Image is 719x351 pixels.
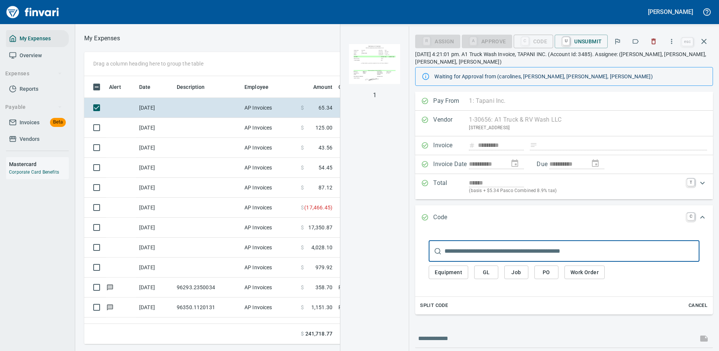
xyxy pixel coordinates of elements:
span: 87.12 [319,184,332,191]
button: Cancel [686,300,710,311]
span: My Expenses [20,34,51,43]
td: [DATE] [136,317,174,337]
button: Equipment [429,266,468,279]
div: Expand [415,230,713,314]
button: UUnsubmit [555,35,608,48]
td: 96293.2350034 [174,278,241,298]
span: 17,350.87 [308,224,332,231]
span: Description [177,82,215,92]
td: AP Invoices [241,178,298,198]
div: Assign [415,38,460,44]
td: AP Invoices [241,278,298,298]
span: This records your message into the invoice and notifies anyone mentioned [695,330,713,348]
span: Amount [303,82,332,92]
td: AP Invoices [241,198,298,218]
td: 96333.1530046 [174,317,241,337]
td: AP Invoices [241,218,298,238]
a: esc [682,38,693,46]
span: $ [301,184,304,191]
h5: [PERSON_NAME] [648,8,693,16]
span: Unsubmit [561,35,602,48]
p: Total [433,179,469,195]
button: More [663,33,680,50]
td: [DATE] [136,178,174,198]
span: $ [301,124,304,131]
p: Drag a column heading here to group the table [93,60,203,67]
span: Reports [20,84,38,94]
span: Employee [244,82,278,92]
span: Work Order [570,268,599,277]
a: C [687,213,695,220]
div: Expand [415,174,713,199]
button: Expenses [2,67,65,81]
img: Finvari [5,3,61,21]
span: 43.56 [319,144,332,151]
td: [DATE] [136,258,174,278]
span: $ [301,264,304,271]
span: 358.70 [316,284,332,291]
td: PO (1) / 96350.1120131: Bracket,step,roller,bolt & washer [335,298,523,317]
span: $ [301,330,304,338]
span: Job [510,268,522,277]
div: Waiting for Approval from (carolines, [PERSON_NAME], [PERSON_NAME], [PERSON_NAME]) [434,70,707,83]
nav: breadcrumb [84,34,120,43]
td: AP Invoices [241,98,298,118]
td: [DATE] [136,198,174,218]
button: Payable [2,100,65,114]
td: AP Invoices [241,238,298,258]
td: AP Invoices [241,258,298,278]
div: Code [514,38,554,44]
td: PO (1) / 96333.1530046: Seat rail kit / 1: Seat rail kit [335,317,523,337]
span: $ [301,164,304,171]
span: ( 17,466.45 ) [304,204,332,211]
div: Coding Required [462,38,512,44]
span: Beta [50,118,66,127]
td: 96350.1120131 [174,298,241,317]
span: 54.45 [319,164,332,171]
a: InvoicesBeta [6,114,69,131]
td: PO (1) / 96293.2350034: Latch,seal,striker,nut & [PERSON_NAME] [335,278,523,298]
a: Reports [6,81,69,98]
button: [PERSON_NAME] [646,6,695,18]
td: [DATE] [136,98,174,118]
span: Overview [20,51,42,60]
span: Equipment [435,268,462,277]
p: Code [433,213,469,223]
button: GL [474,266,498,279]
td: AP Invoices [241,317,298,337]
button: Flag [609,33,626,50]
button: Work Order [564,266,605,279]
span: Cancel [688,301,708,310]
span: $ [301,144,304,151]
span: 1,151.30 [311,304,332,311]
a: U [563,37,570,45]
span: $ [301,284,304,291]
td: AP Invoices [241,118,298,138]
h6: Mastercard [9,160,69,168]
span: 4,028.10 [311,244,332,251]
span: Invoices [20,118,39,127]
td: [DATE] [136,138,174,158]
td: [DATE] [136,238,174,258]
span: $ [301,224,304,231]
p: 1 [373,91,376,100]
span: 979.92 [316,264,332,271]
span: Amount [313,82,332,92]
span: GL [480,268,492,277]
span: $ [301,304,304,311]
td: [DATE] [136,298,174,317]
img: Page 1 [349,38,400,90]
span: 65.34 [319,104,332,111]
span: Alert [109,82,131,92]
span: Vendors [20,134,39,144]
a: T [687,179,695,186]
a: Corporate Card Benefits [9,169,59,175]
span: Description [177,82,205,92]
span: $ [301,204,304,211]
div: Expand [415,205,713,230]
span: PO [540,268,552,277]
td: [DATE] [136,118,174,138]
span: Employee [244,82,268,92]
p: [DATE] 4:21:01 pm. A1 Truck Wash Invoice, TAPANI INC. (Account Id: 3485). Assignee: ([PERSON_NAME... [415,50,713,66]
